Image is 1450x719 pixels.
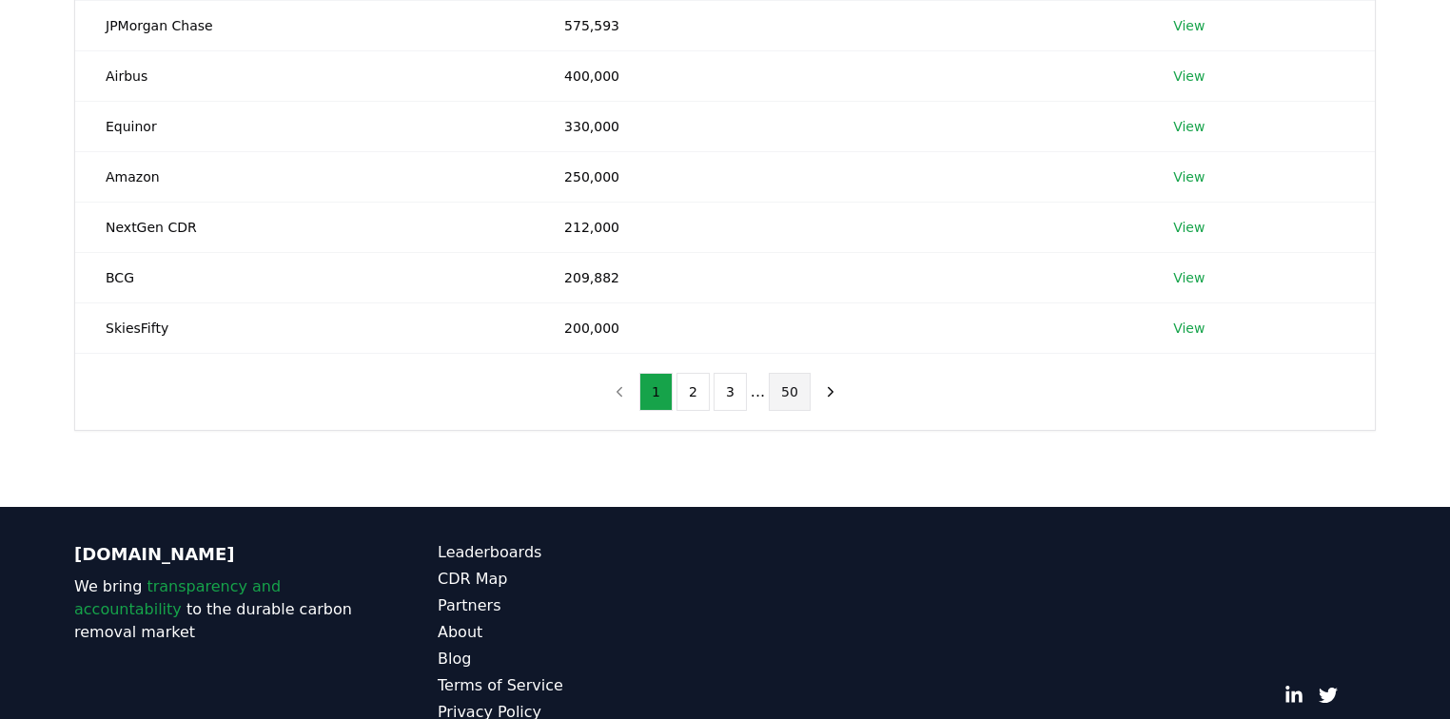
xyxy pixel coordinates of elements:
[534,302,1143,353] td: 200,000
[75,202,534,252] td: NextGen CDR
[1173,167,1205,186] a: View
[814,373,847,411] button: next page
[534,101,1143,151] td: 330,000
[676,373,710,411] button: 2
[751,380,765,403] li: ...
[74,575,362,644] p: We bring to the durable carbon removal market
[74,577,281,618] span: transparency and accountability
[75,252,534,302] td: BCG
[1173,67,1205,86] a: View
[438,648,725,670] a: Blog
[438,541,725,564] a: Leaderboards
[75,101,534,151] td: Equinor
[769,373,811,411] button: 50
[1173,218,1205,237] a: View
[1173,319,1205,338] a: View
[1173,16,1205,35] a: View
[534,151,1143,202] td: 250,000
[534,202,1143,252] td: 212,000
[534,50,1143,101] td: 400,000
[1173,268,1205,287] a: View
[714,373,747,411] button: 3
[1284,686,1303,705] a: LinkedIn
[438,621,725,644] a: About
[1173,117,1205,136] a: View
[75,50,534,101] td: Airbus
[438,674,725,697] a: Terms of Service
[1319,686,1338,705] a: Twitter
[75,302,534,353] td: SkiesFifty
[74,541,362,568] p: [DOMAIN_NAME]
[438,568,725,591] a: CDR Map
[639,373,673,411] button: 1
[75,151,534,202] td: Amazon
[438,594,725,617] a: Partners
[534,252,1143,302] td: 209,882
